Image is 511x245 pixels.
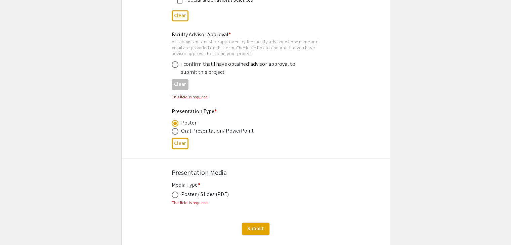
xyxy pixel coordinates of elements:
div: Poster [181,119,197,127]
div: Poster / Slides (PDF) [181,190,229,198]
button: Clear [172,10,188,21]
button: Clear [172,138,188,149]
div: All submissions must be approved by the faculty advisor whose name and email are provided on this... [172,39,329,56]
div: Presentation Media [172,167,340,178]
div: I confirm that I have obtained advisor approval to submit this project. [181,60,299,76]
small: This field is required. [172,200,209,205]
button: Submit [242,223,269,235]
button: Clear [172,79,188,90]
span: Submit [247,225,264,232]
mat-label: Media Type [172,181,200,188]
iframe: Chat [5,215,29,240]
small: This field is required. [172,94,209,100]
mat-label: Faculty Advisor Approval [172,31,231,38]
mat-label: Presentation Type [172,108,217,115]
div: Oral Presentation/ PowerPoint [181,127,254,135]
